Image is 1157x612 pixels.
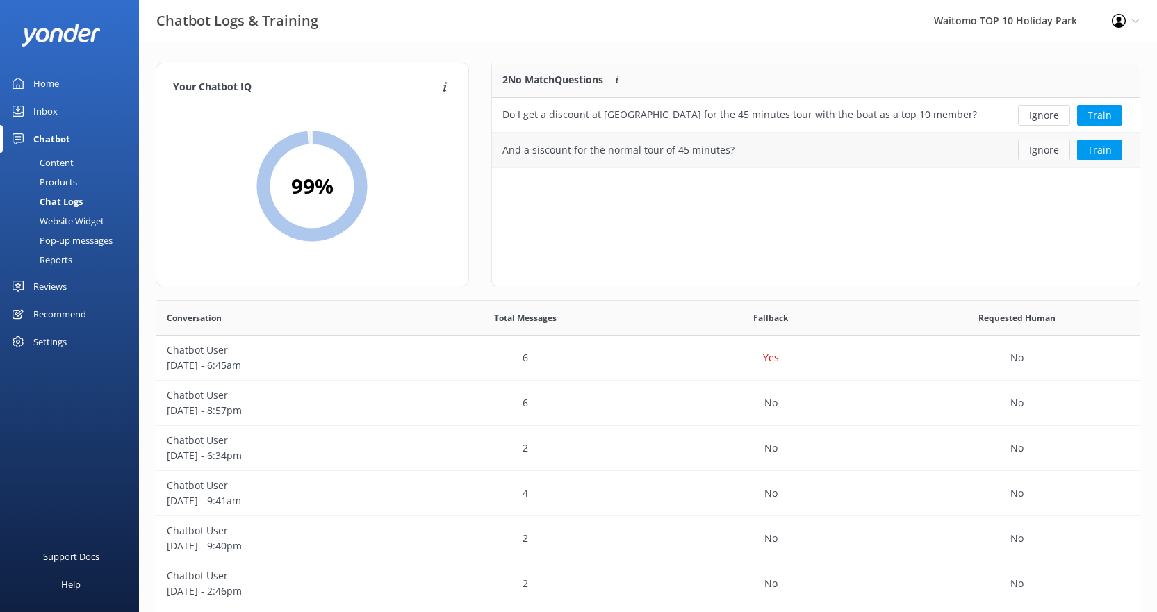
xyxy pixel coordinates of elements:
a: Reports [8,250,139,270]
p: 2 [523,576,528,591]
p: No [1010,440,1024,456]
div: Website Widget [8,211,104,231]
p: No [1010,350,1024,365]
div: Reports [8,250,72,270]
div: row [156,381,1140,426]
div: Reviews [33,272,67,300]
p: Chatbot User [167,568,392,584]
p: [DATE] - 2:46pm [167,584,392,599]
div: Chatbot [33,125,70,153]
p: [DATE] - 6:45am [167,358,392,373]
div: row [156,426,1140,471]
p: No [764,576,778,591]
p: No [1010,576,1024,591]
p: No [1010,395,1024,411]
p: No [1010,531,1024,546]
p: 2 [523,531,528,546]
h2: 99 % [291,169,334,203]
a: Chat Logs [8,192,139,211]
p: No [764,486,778,501]
div: Support Docs [43,543,99,570]
p: Chatbot User [167,388,392,403]
img: yonder-white-logo.png [21,24,101,47]
p: 2 [523,440,528,456]
div: Chat Logs [8,192,83,211]
button: Ignore [1018,140,1070,160]
p: Chatbot User [167,478,392,493]
div: Pop-up messages [8,231,113,250]
div: row [492,98,1140,133]
span: Conversation [167,311,222,324]
a: Products [8,172,139,192]
h3: Chatbot Logs & Training [156,10,318,32]
p: [DATE] - 9:40pm [167,538,392,554]
div: row [156,516,1140,561]
p: Yes [763,350,779,365]
p: Chatbot User [167,342,392,358]
p: 6 [523,395,528,411]
p: 4 [523,486,528,501]
div: row [492,133,1140,167]
div: row [156,561,1140,606]
a: Content [8,153,139,172]
p: 2 No Match Questions [502,72,603,88]
p: [DATE] - 6:34pm [167,448,392,463]
div: Settings [33,328,67,356]
p: No [1010,486,1024,501]
button: Train [1077,105,1122,126]
div: And a siscount for the normal tour of 45 minutes? [502,142,735,158]
p: 6 [523,350,528,365]
p: No [764,531,778,546]
a: Pop-up messages [8,231,139,250]
button: Train [1077,140,1122,160]
div: row [156,336,1140,381]
div: row [156,471,1140,516]
div: Home [33,69,59,97]
p: [DATE] - 8:57pm [167,403,392,418]
div: Products [8,172,77,192]
a: Website Widget [8,211,139,231]
span: Fallback [753,311,788,324]
p: Chatbot User [167,433,392,448]
p: No [764,395,778,411]
div: Help [61,570,81,598]
p: Chatbot User [167,523,392,538]
span: Total Messages [494,311,557,324]
div: Content [8,153,74,172]
div: Do I get a discount at [GEOGRAPHIC_DATA] for the 45 minutes tour with the boat as a top 10 member? [502,107,977,122]
div: Inbox [33,97,58,125]
button: Ignore [1018,105,1070,126]
span: Requested Human [978,311,1056,324]
p: No [764,440,778,456]
p: [DATE] - 9:41am [167,493,392,508]
div: grid [492,98,1140,167]
h4: Your Chatbot IQ [173,80,438,95]
div: Recommend [33,300,86,328]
